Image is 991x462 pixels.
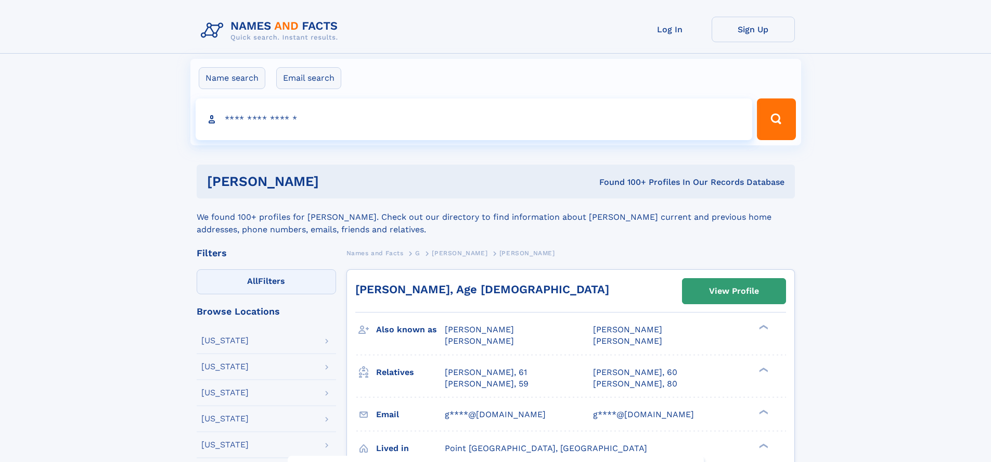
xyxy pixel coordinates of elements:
[355,283,609,296] a: [PERSON_NAME], Age [DEMOGRAPHIC_DATA]
[709,279,759,303] div: View Profile
[432,249,487,257] span: [PERSON_NAME]
[201,389,249,397] div: [US_STATE]
[197,269,336,294] label: Filters
[756,408,769,415] div: ❯
[756,366,769,373] div: ❯
[445,378,529,390] a: [PERSON_NAME], 59
[199,67,265,89] label: Name search
[712,17,795,42] a: Sign Up
[445,324,514,334] span: [PERSON_NAME]
[593,378,677,390] a: [PERSON_NAME], 80
[201,415,249,423] div: [US_STATE]
[593,367,677,378] a: [PERSON_NAME], 60
[207,175,459,188] h1: [PERSON_NAME]
[197,198,795,236] div: We found 100+ profiles for [PERSON_NAME]. Check out our directory to find information about [PERS...
[197,17,346,45] img: Logo Names and Facts
[459,177,784,188] div: Found 100+ Profiles In Our Records Database
[593,324,662,334] span: [PERSON_NAME]
[415,249,420,257] span: G
[445,443,647,453] span: Point [GEOGRAPHIC_DATA], [GEOGRAPHIC_DATA]
[445,336,514,346] span: [PERSON_NAME]
[376,321,445,339] h3: Also known as
[197,307,336,316] div: Browse Locations
[346,246,404,259] a: Names and Facts
[757,98,795,140] button: Search Button
[196,98,753,140] input: search input
[415,246,420,259] a: G
[376,440,445,457] h3: Lived in
[247,276,258,286] span: All
[445,367,527,378] a: [PERSON_NAME], 61
[499,249,555,257] span: [PERSON_NAME]
[756,442,769,449] div: ❯
[201,363,249,371] div: [US_STATE]
[756,324,769,331] div: ❯
[201,441,249,449] div: [US_STATE]
[628,17,712,42] a: Log In
[197,248,336,258] div: Filters
[376,406,445,423] h3: Email
[593,336,662,346] span: [PERSON_NAME]
[432,246,487,259] a: [PERSON_NAME]
[683,279,786,304] a: View Profile
[376,364,445,381] h3: Relatives
[276,67,341,89] label: Email search
[201,336,249,345] div: [US_STATE]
